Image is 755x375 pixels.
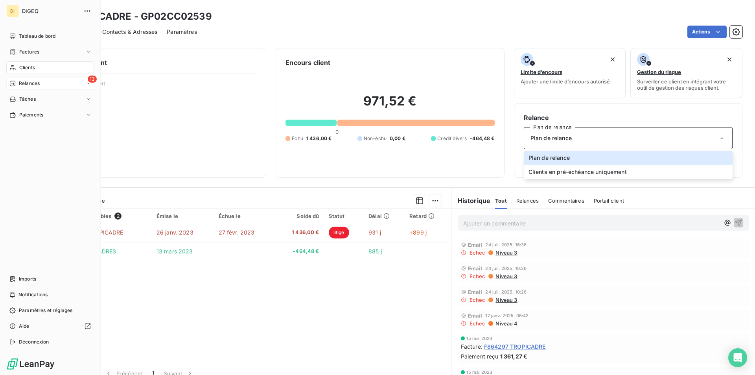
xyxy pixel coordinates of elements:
[329,213,359,219] div: Statut
[485,266,527,271] span: 24 juil. 2025, 10:26
[167,28,197,36] span: Paramètres
[6,320,94,333] a: Aide
[466,370,493,375] span: 15 mai 2023
[495,297,517,303] span: Niveau 3
[219,213,270,219] div: Échue le
[470,249,486,256] span: Echec
[19,64,35,71] span: Clients
[500,352,528,360] span: 1 361,27 €
[19,96,36,103] span: Tâches
[530,134,572,142] span: Plan de relance
[468,289,482,295] span: Email
[528,154,570,162] span: Plan de relance
[468,242,482,248] span: Email
[88,76,97,83] span: 13
[157,229,193,236] span: 26 janv. 2023
[470,320,486,327] span: Echec
[19,275,36,283] span: Imports
[470,273,486,279] span: Echec
[280,248,319,255] span: -464,48 €
[521,78,610,85] span: Ajouter une limite d’encours autorisé
[114,212,122,220] span: 2
[6,61,94,74] a: Clients
[6,93,94,105] a: Tâches
[102,28,157,36] span: Contacts & Adresses
[368,248,382,255] span: 885 j
[280,213,319,219] div: Solde dû
[6,5,19,17] div: DI
[292,135,303,142] span: Échu
[451,196,491,205] h6: Historique
[6,77,94,90] a: 13Relances
[6,304,94,317] a: Paramètres et réglages
[6,358,55,370] img: Logo LeanPay
[637,69,681,75] span: Gestion du risque
[364,135,387,142] span: Non-échu
[157,248,193,255] span: 13 mars 2023
[495,249,517,256] span: Niveau 3
[466,336,493,341] span: 15 mai 2023
[329,227,349,238] span: litige
[409,213,446,219] div: Retard
[19,338,49,345] span: Déconnexion
[335,129,339,135] span: 0
[521,69,562,75] span: Limite d’encours
[548,198,584,204] span: Commentaires
[495,198,507,204] span: Tout
[594,198,624,204] span: Portail client
[69,9,212,24] h3: TROPICADRE - GP02CC02539
[485,290,527,294] span: 24 juil. 2025, 10:26
[6,30,94,42] a: Tableau de bord
[157,213,209,219] div: Émise le
[485,313,528,318] span: 17 janv. 2025, 06:42
[280,229,319,236] span: 1 436,00 €
[728,348,747,367] div: Open Intercom Messenger
[484,342,546,351] span: F864297 TROPICADRE
[461,342,482,351] span: Facture :
[514,48,626,98] button: Limite d’encoursAjouter une limite d’encours autorisé
[437,135,467,142] span: Crédit divers
[22,8,79,14] span: DIGEQ
[516,198,539,204] span: Relances
[19,33,55,40] span: Tableau de bord
[63,80,256,91] span: Propriétés Client
[19,80,40,87] span: Relances
[6,46,94,58] a: Factures
[630,48,742,98] button: Gestion du risqueSurveiller ce client en intégrant votre outil de gestion des risques client.
[368,213,400,219] div: Délai
[19,48,39,55] span: Factures
[48,58,256,67] h6: Informations client
[528,168,627,176] span: Clients en pré-échéance uniquement
[468,265,482,272] span: Email
[468,312,482,319] span: Email
[219,229,255,236] span: 27 févr. 2023
[495,273,517,279] span: Niveau 3
[637,78,736,91] span: Surveiller ce client en intégrant votre outil de gestion des risques client.
[63,212,147,220] div: Pièces comptables
[495,320,517,327] span: Niveau 4
[285,58,330,67] h6: Encours client
[687,26,727,38] button: Actions
[18,291,48,298] span: Notifications
[19,307,72,314] span: Paramètres et réglages
[19,323,29,330] span: Aide
[470,135,494,142] span: -464,48 €
[368,229,381,236] span: 931 j
[390,135,405,142] span: 0,00 €
[6,273,94,285] a: Imports
[485,242,527,247] span: 24 juil. 2025, 16:38
[524,113,733,122] h6: Relance
[19,111,43,118] span: Paiements
[306,135,332,142] span: 1 436,00 €
[409,229,427,236] span: +899 j
[6,109,94,121] a: Paiements
[461,352,499,360] span: Paiement reçu
[470,297,486,303] span: Echec
[285,93,494,117] h2: 971,52 €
